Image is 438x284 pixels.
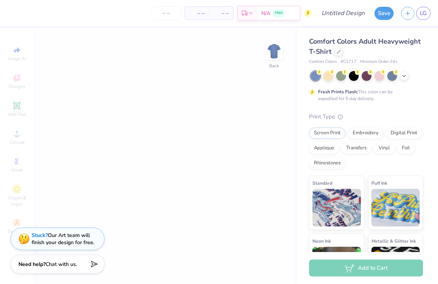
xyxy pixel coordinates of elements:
[318,88,411,102] div: This color can be expedited for 5 day delivery.
[309,128,346,139] div: Screen Print
[374,143,395,154] div: Vinyl
[371,237,416,245] span: Metallic & Glitter Ink
[371,189,420,226] img: Puff Ink
[309,143,339,154] div: Applique
[371,179,387,187] span: Puff Ink
[18,261,45,268] strong: Need help?
[32,232,94,246] div: Our Art team will finish your design for free.
[312,237,331,245] span: Neon Ink
[275,11,283,16] span: FREE
[312,189,361,226] img: Standard
[214,9,229,17] span: – –
[315,6,371,21] input: Untitled Design
[416,7,430,20] a: LG
[152,6,181,20] input: – –
[341,143,371,154] div: Transfers
[269,62,279,69] div: Back
[374,7,394,20] button: Save
[348,128,383,139] div: Embroidery
[32,232,48,239] strong: Stuck?
[189,9,205,17] span: – –
[261,9,270,17] span: N/A
[309,37,421,56] span: Comfort Colors Adult Heavyweight T-Shirt
[397,143,415,154] div: Foil
[318,89,358,95] strong: Fresh Prints Flash:
[360,59,398,65] span: Minimum Order: 24 +
[309,59,337,65] span: Comfort Colors
[45,261,77,268] span: Chat with us.
[386,128,422,139] div: Digital Print
[312,179,332,187] span: Standard
[420,9,427,18] span: LG
[267,44,282,59] img: Back
[309,112,423,121] div: Print Type
[309,158,346,169] div: Rhinestones
[341,59,356,65] span: # C1717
